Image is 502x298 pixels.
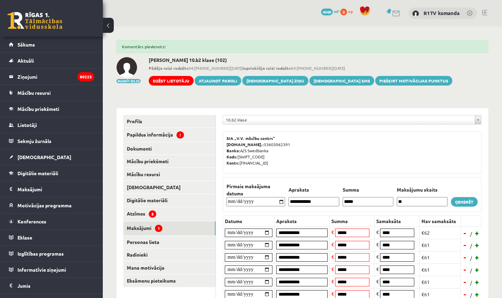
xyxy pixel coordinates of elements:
legend: Ziņojumi [17,69,94,85]
span: 5 [149,210,156,218]
a: Piešķirt motivācijas punktus [375,76,452,86]
a: Sekmju žurnāls [9,133,94,149]
td: €61 [419,239,461,251]
a: Lietotāji [9,117,94,133]
a: 10.b2 klase [223,115,481,124]
span: € [376,290,379,297]
a: Informatīvie ziņojumi [9,262,94,277]
a: [DEMOGRAPHIC_DATA] ziņu [242,76,308,86]
a: Sākums [9,37,94,52]
a: Atzīmes5 [123,207,216,221]
span: € [331,229,334,235]
span: € [376,278,379,284]
a: [DEMOGRAPHIC_DATA] SMS [309,76,374,86]
span: 4048 [321,9,333,15]
span: Digitālie materiāli [17,170,58,176]
a: 0 xp [340,9,356,14]
a: Jumis [9,278,94,294]
span: Mācību resursi [17,90,51,96]
span: € [331,266,334,272]
th: Pirmais maksājuma datums [225,183,287,197]
span: / [469,255,473,262]
b: Banka: [226,148,240,153]
button: Mainīt bildi [117,79,140,83]
span: Eklase [17,234,32,241]
b: [DOMAIN_NAME].: [226,142,264,147]
a: Mācību resursi [123,168,216,181]
a: Dzēst lietotāju [149,76,194,86]
a: Izglītības programas [9,246,94,261]
a: Personas lieta [123,236,216,248]
span: 1 [155,225,162,232]
a: Dokumenti [123,142,216,155]
i: 80223 [77,72,94,81]
span: € [376,254,379,260]
span: Izglītības programas [17,250,64,257]
th: Apraksts [287,183,341,197]
span: / [469,267,473,274]
a: R1TV komanda [424,10,460,16]
a: + [474,277,481,287]
a: Aktuāli [9,53,94,68]
span: [DEMOGRAPHIC_DATA] [17,154,71,160]
span: Aktuāli [17,57,34,64]
span: Sekmju žurnāls [17,138,51,144]
a: [DEMOGRAPHIC_DATA] [123,181,216,194]
a: - [462,228,468,238]
td: €61 [419,263,461,276]
a: Papildus informācija! [123,128,216,142]
td: €61 [419,276,461,288]
span: 0 [340,9,347,15]
a: Digitālie materiāli [123,194,216,207]
span: Mācību priekšmeti [17,106,59,112]
span: € [331,254,334,260]
a: Eksāmenu pieteikums [123,274,216,287]
span: € [331,290,334,297]
a: Ziņojumi80223 [9,69,94,85]
th: Summa [341,183,395,197]
td: €62 [419,226,461,239]
th: Datums [223,216,274,226]
b: Konts: [226,160,240,166]
span: 10.b2 klase [226,115,472,124]
a: Mana motivācija [123,261,216,274]
a: Mācību priekšmeti [123,155,216,168]
b: SIA „V.V. mācību centrs” [226,135,276,141]
a: Mācību priekšmeti [9,101,94,117]
a: Konferences [9,213,94,229]
span: Sākums [17,41,35,48]
b: Iepriekšējo reizi redzēts [243,65,291,71]
p: 53603062391 A/S Swedbanka [SWIFT_CODE] [FINANCIAL_ID] [226,135,478,166]
th: Nav samaksāts [419,216,461,226]
span: / [469,230,473,237]
span: Lietotāji [17,122,37,128]
span: € [331,278,334,284]
b: Kods: [226,154,237,159]
a: - [462,264,468,275]
a: Ģenerēt [451,197,478,207]
th: Samaksāts [375,216,419,226]
span: € [376,266,379,272]
span: € [376,241,379,247]
div: Komentārs pievienots! [117,40,488,53]
span: / [469,279,473,286]
span: mP [334,9,339,14]
a: Motivācijas programma [9,197,94,213]
span: Konferences [17,218,46,224]
span: € [376,229,379,235]
a: Atjaunot paroli [195,76,241,86]
span: € [331,241,334,247]
img: Gabriels Lamberts [117,57,137,78]
span: xp [348,9,353,14]
span: Motivācijas programma [17,202,72,208]
b: Pēdējo reizi redzēts [149,65,188,71]
span: ! [176,131,184,139]
th: Apraksts [274,216,330,226]
a: Digitālie materiāli [9,165,94,181]
a: Profils [123,115,216,128]
a: Radinieki [123,248,216,261]
img: R1TV komanda [412,10,419,17]
a: + [474,264,481,275]
a: - [462,277,468,287]
a: Mācību resursi [9,85,94,101]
